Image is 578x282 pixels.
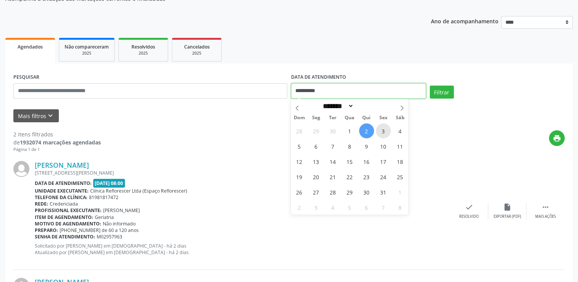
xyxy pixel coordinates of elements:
[178,50,216,56] div: 2025
[35,201,48,207] b: Rede:
[325,185,340,199] span: Outubro 28, 2025
[549,130,565,146] button: print
[95,214,114,220] span: Geriatria
[97,233,122,240] span: M02957963
[35,220,101,227] b: Motivo de agendamento:
[359,139,374,154] span: Outubro 9, 2025
[13,130,101,138] div: 2 itens filtrados
[292,123,307,138] span: Setembro 28, 2025
[375,115,392,120] span: Sex
[459,214,479,219] div: Resolvido
[131,44,155,50] span: Resolvidos
[309,169,324,184] span: Outubro 20, 2025
[308,115,324,120] span: Seg
[354,102,379,110] input: Year
[325,139,340,154] span: Outubro 7, 2025
[541,203,550,211] i: 
[376,154,391,169] span: Outubro 17, 2025
[50,201,78,207] span: Credenciada
[431,16,499,26] p: Ano de acompanhamento
[291,115,308,120] span: Dom
[342,200,357,215] span: Novembro 5, 2025
[13,109,59,123] button: Mais filtroskeyboard_arrow_down
[359,200,374,215] span: Novembro 6, 2025
[309,200,324,215] span: Novembro 3, 2025
[35,180,92,186] b: Data de atendimento:
[376,123,391,138] span: Outubro 3, 2025
[325,200,340,215] span: Novembro 4, 2025
[376,169,391,184] span: Outubro 24, 2025
[35,188,89,194] b: Unidade executante:
[292,154,307,169] span: Outubro 12, 2025
[359,169,374,184] span: Outubro 23, 2025
[324,115,341,120] span: Ter
[393,154,408,169] span: Outubro 18, 2025
[342,154,357,169] span: Outubro 15, 2025
[291,71,346,83] label: DATA DE ATENDIMENTO
[93,179,125,188] span: [DATE] 08:00
[325,123,340,138] span: Setembro 30, 2025
[20,139,101,146] strong: 1932074 marcações agendadas
[309,139,324,154] span: Outubro 6, 2025
[553,134,561,143] i: print
[18,44,43,50] span: Agendados
[376,200,391,215] span: Novembro 7, 2025
[46,112,55,120] i: keyboard_arrow_down
[392,115,408,120] span: Sáb
[358,115,375,120] span: Qui
[535,214,556,219] div: Mais ações
[292,169,307,184] span: Outubro 19, 2025
[13,138,101,146] div: de
[89,194,118,201] span: 81981817472
[184,44,210,50] span: Cancelados
[65,50,109,56] div: 2025
[35,194,87,201] b: Telefone da clínica:
[342,123,357,138] span: Outubro 1, 2025
[325,169,340,184] span: Outubro 21, 2025
[60,227,139,233] span: [PHONE_NUMBER] de 60 a 120 anos
[309,123,324,138] span: Setembro 29, 2025
[309,185,324,199] span: Outubro 27, 2025
[359,154,374,169] span: Outubro 16, 2025
[35,227,58,233] b: Preparo:
[359,185,374,199] span: Outubro 30, 2025
[103,220,136,227] span: Não informado
[35,214,93,220] b: Item de agendamento:
[90,188,187,194] span: Clínica Reflorescer Ltda (Espaço Reflorescer)
[393,169,408,184] span: Outubro 25, 2025
[393,185,408,199] span: Novembro 1, 2025
[65,44,109,50] span: Não compareceram
[341,115,358,120] span: Qua
[342,169,357,184] span: Outubro 22, 2025
[103,207,140,214] span: [PERSON_NAME]
[35,207,102,214] b: Profissional executante:
[503,203,512,211] i: insert_drive_file
[393,123,408,138] span: Outubro 4, 2025
[13,146,101,153] div: Página 1 de 1
[376,185,391,199] span: Outubro 31, 2025
[13,161,29,177] img: img
[35,170,450,176] div: [STREET_ADDRESS][PERSON_NAME]
[292,200,307,215] span: Novembro 2, 2025
[13,71,39,83] label: PESQUISAR
[342,185,357,199] span: Outubro 29, 2025
[465,203,473,211] i: check
[35,161,89,169] a: [PERSON_NAME]
[393,200,408,215] span: Novembro 8, 2025
[292,139,307,154] span: Outubro 5, 2025
[494,214,521,219] div: Exportar (PDF)
[321,102,354,110] select: Month
[35,233,95,240] b: Senha de atendimento:
[342,139,357,154] span: Outubro 8, 2025
[430,86,454,99] button: Filtrar
[359,123,374,138] span: Outubro 2, 2025
[325,154,340,169] span: Outubro 14, 2025
[309,154,324,169] span: Outubro 13, 2025
[393,139,408,154] span: Outubro 11, 2025
[376,139,391,154] span: Outubro 10, 2025
[124,50,162,56] div: 2025
[35,243,450,256] p: Solicitado por [PERSON_NAME] em [DEMOGRAPHIC_DATA] - há 2 dias Atualizado por [PERSON_NAME] em [D...
[292,185,307,199] span: Outubro 26, 2025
